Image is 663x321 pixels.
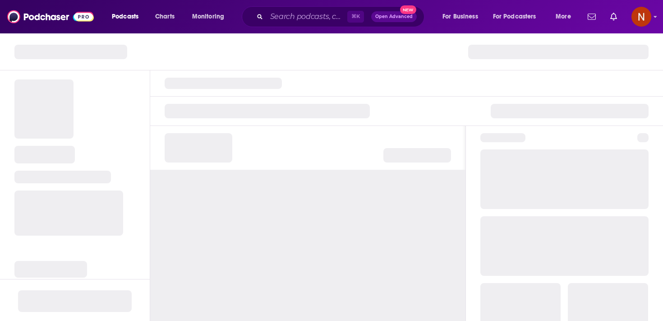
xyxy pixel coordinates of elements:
span: Open Advanced [375,14,413,19]
span: ⌘ K [347,11,364,23]
span: Podcasts [112,10,138,23]
a: Show notifications dropdown [607,9,621,24]
button: Open AdvancedNew [371,11,417,22]
a: Charts [149,9,180,24]
span: Monitoring [192,10,224,23]
button: open menu [436,9,489,24]
a: Show notifications dropdown [584,9,599,24]
span: For Podcasters [493,10,536,23]
button: Show profile menu [631,7,651,27]
button: open menu [106,9,150,24]
span: Logged in as AdelNBM [631,7,651,27]
span: New [400,5,416,14]
img: User Profile [631,7,651,27]
img: Podchaser - Follow, Share and Rate Podcasts [7,8,94,25]
button: open menu [487,9,549,24]
button: open menu [549,9,582,24]
input: Search podcasts, credits, & more... [267,9,347,24]
button: open menu [186,9,236,24]
span: More [556,10,571,23]
span: For Business [442,10,478,23]
div: Search podcasts, credits, & more... [250,6,433,27]
span: Charts [155,10,175,23]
